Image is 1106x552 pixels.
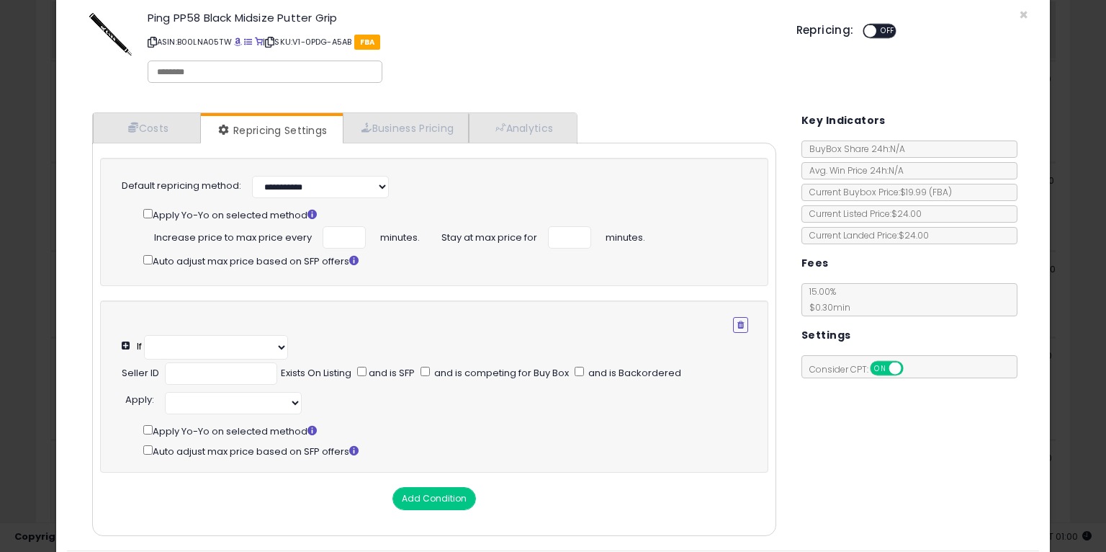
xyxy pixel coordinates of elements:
[143,442,761,459] div: Auto adjust max price based on SFP offers
[802,186,952,198] span: Current Buybox Price:
[802,164,904,177] span: Avg. Win Price 24h: N/A
[929,186,952,198] span: ( FBA )
[871,362,889,375] span: ON
[441,226,537,245] span: Stay at max price for
[148,30,775,53] p: ASIN: B00LNA05TW | SKU: V1-0PDG-A5AB
[367,366,415,380] span: and is SFP
[802,143,905,155] span: BuyBox Share 24h: N/A
[122,179,241,193] label: Default repricing method:
[902,362,925,375] span: OFF
[586,366,681,380] span: and is Backordered
[143,206,749,223] div: Apply Yo-Yo on selected method
[796,25,854,36] h5: Repricing:
[737,321,744,329] i: Remove Condition
[244,36,252,48] a: All offer listings
[89,12,132,55] img: 31IKK0YeNzL._SL60_.jpg
[143,252,749,269] div: Auto adjust max price based on SFP offers
[122,367,159,380] div: Seller ID
[900,186,952,198] span: $19.99
[281,367,351,380] div: Exists On Listing
[802,229,929,241] span: Current Landed Price: $24.00
[801,254,829,272] h5: Fees
[432,366,569,380] span: and is competing for Buy Box
[802,301,850,313] span: $0.30 min
[125,393,152,406] span: Apply
[392,487,476,510] button: Add Condition
[201,116,342,145] a: Repricing Settings
[876,25,899,37] span: OFF
[234,36,242,48] a: BuyBox page
[469,113,575,143] a: Analytics
[343,113,469,143] a: Business Pricing
[802,363,922,375] span: Consider CPT:
[606,226,645,245] span: minutes.
[380,226,420,245] span: minutes.
[148,12,775,23] h3: Ping PP58 Black Midsize Putter Grip
[125,388,154,407] div: :
[801,112,886,130] h5: Key Indicators
[93,113,201,143] a: Costs
[154,226,312,245] span: Increase price to max price every
[354,35,381,50] span: FBA
[255,36,263,48] a: Your listing only
[802,208,922,220] span: Current Listed Price: $24.00
[801,326,850,344] h5: Settings
[143,422,761,439] div: Apply Yo-Yo on selected method
[802,285,850,313] span: 15.00 %
[1019,4,1028,25] span: ×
